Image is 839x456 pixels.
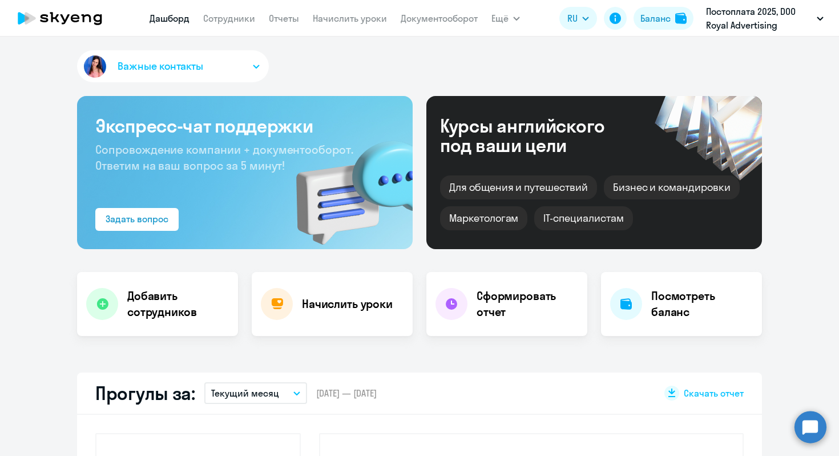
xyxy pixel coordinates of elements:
p: Текущий месяц [211,386,279,400]
p: Постоплата 2025, DOO Royal Advertising [706,5,812,32]
div: Для общения и путешествий [440,175,597,199]
div: Задать вопрос [106,212,168,226]
h4: Посмотреть баланс [651,288,753,320]
img: bg-img [280,121,413,249]
span: Ещё [491,11,509,25]
button: Ещё [491,7,520,30]
a: Дашборд [150,13,189,24]
button: Задать вопрос [95,208,179,231]
h4: Начислить уроки [302,296,393,312]
img: balance [675,13,687,24]
button: Балансbalance [634,7,693,30]
span: Скачать отчет [684,387,744,399]
a: Документооборот [401,13,478,24]
div: IT-специалистам [534,206,632,230]
button: Текущий месяц [204,382,307,404]
span: [DATE] — [DATE] [316,387,377,399]
img: avatar [82,53,108,80]
h4: Добавить сотрудников [127,288,229,320]
span: RU [567,11,578,25]
div: Бизнес и командировки [604,175,740,199]
a: Отчеты [269,13,299,24]
h3: Экспресс-чат поддержки [95,114,394,137]
div: Маркетологам [440,206,527,230]
button: RU [559,7,597,30]
h4: Сформировать отчет [477,288,578,320]
a: Начислить уроки [313,13,387,24]
div: Баланс [640,11,671,25]
span: Сопровождение компании + документооборот. Ответим на ваш вопрос за 5 минут! [95,142,353,173]
span: Важные контакты [118,59,203,74]
h2: Прогулы за: [95,382,195,405]
div: Курсы английского под ваши цели [440,116,635,155]
a: Сотрудники [203,13,255,24]
button: Постоплата 2025, DOO Royal Advertising [700,5,829,32]
button: Важные контакты [77,50,269,82]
